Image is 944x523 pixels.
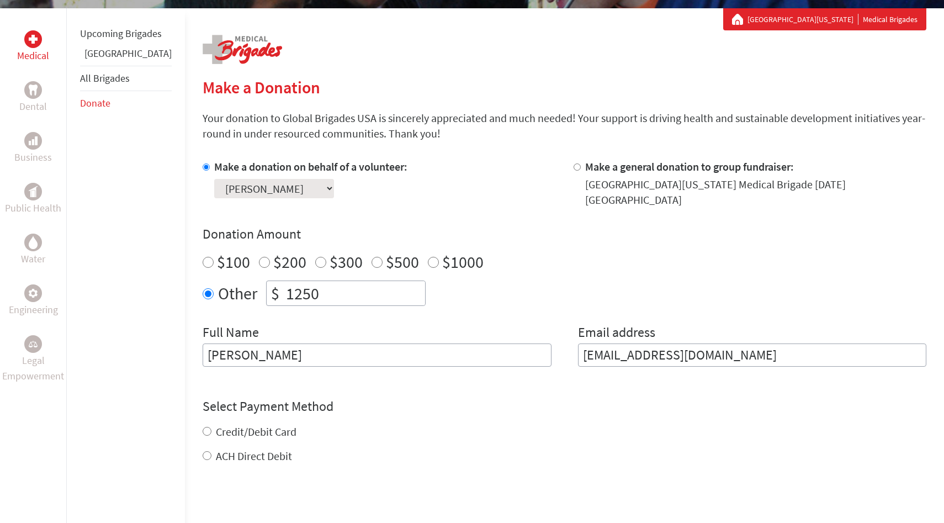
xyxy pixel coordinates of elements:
a: All Brigades [80,72,130,84]
a: Upcoming Brigades [80,27,162,40]
input: Enter Full Name [203,344,551,367]
a: Public HealthPublic Health [5,183,61,216]
label: Make a general donation to group fundraiser: [585,160,794,173]
li: Panama [80,46,172,66]
a: MedicalMedical [17,30,49,64]
h2: Make a Donation [203,77,926,97]
div: Dental [24,81,42,99]
div: Engineering [24,284,42,302]
a: EngineeringEngineering [9,284,58,318]
a: Donate [80,97,110,109]
div: Water [24,234,42,251]
label: ACH Direct Debit [216,449,292,463]
label: $200 [273,251,306,272]
h4: Donation Amount [203,225,926,243]
li: All Brigades [80,66,172,91]
input: Enter Amount [284,281,425,305]
li: Donate [80,91,172,115]
a: BusinessBusiness [14,132,52,165]
p: Dental [19,99,47,114]
img: logo-medical.png [203,35,282,64]
div: [GEOGRAPHIC_DATA][US_STATE] Medical Brigade [DATE] [GEOGRAPHIC_DATA] [585,177,927,208]
div: Public Health [24,183,42,200]
p: Business [14,150,52,165]
img: Legal Empowerment [29,341,38,347]
label: $100 [217,251,250,272]
a: Legal EmpowermentLegal Empowerment [2,335,64,384]
label: Make a donation on behalf of a volunteer: [214,160,407,173]
label: Credit/Debit Card [216,425,296,439]
p: Your donation to Global Brigades USA is sincerely appreciated and much needed! Your support is dr... [203,110,926,141]
label: $300 [330,251,363,272]
p: Engineering [9,302,58,318]
a: [GEOGRAPHIC_DATA][US_STATE] [747,14,858,25]
div: Medical Brigades [732,14,918,25]
a: WaterWater [21,234,45,267]
p: Legal Empowerment [2,353,64,384]
img: Business [29,136,38,145]
img: Water [29,236,38,249]
img: Medical [29,35,38,44]
label: $1000 [442,251,484,272]
label: Other [218,281,257,306]
p: Medical [17,48,49,64]
a: [GEOGRAPHIC_DATA] [84,47,172,60]
label: Full Name [203,324,259,344]
li: Upcoming Brigades [80,22,172,46]
p: Water [21,251,45,267]
img: Dental [29,84,38,95]
div: Legal Empowerment [24,335,42,353]
div: Business [24,132,42,150]
img: Public Health [29,186,38,197]
label: $500 [386,251,419,272]
a: DentalDental [19,81,47,114]
label: Email address [578,324,655,344]
img: Engineering [29,289,38,298]
div: $ [267,281,284,305]
h4: Select Payment Method [203,398,926,415]
p: Public Health [5,200,61,216]
div: Medical [24,30,42,48]
input: Your Email [578,344,927,367]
